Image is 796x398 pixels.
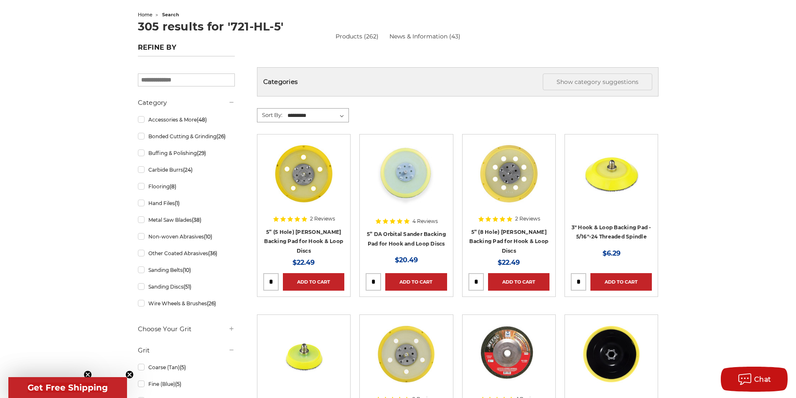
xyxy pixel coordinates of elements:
[488,273,549,291] a: Add to Cart
[138,146,235,160] a: Buffing & Polishing
[183,284,191,290] span: (51)
[175,381,181,387] span: (5)
[263,140,344,221] a: 5” (5 Hole) DA Sander Backing Pad for Hook & Loop Discs
[138,179,235,194] a: Flooring
[138,279,235,294] a: Sanding Discs
[138,43,235,56] h5: Refine by
[183,267,191,273] span: (10)
[385,273,447,291] a: Add to Cart
[754,375,771,383] span: Chat
[197,150,206,156] span: (29)
[473,321,544,388] img: 5" x 1/4" x 5/8"-11 Hubbed Grinding Disc T27 620110
[208,250,217,256] span: (36)
[170,183,176,190] span: (8)
[138,246,235,261] a: Other Coated Abrasives
[395,256,418,264] span: $20.49
[175,200,180,206] span: (1)
[138,345,235,355] h5: Grit
[571,140,652,221] a: 3-inch Hook & Loop Backing Pad with 5/16"-24 Threaded Spindle for precise and durable sanding too...
[138,112,235,127] a: Accessories & More
[28,383,108,393] span: Get Free Shipping
[263,74,652,90] h5: Categories
[286,109,348,122] select: Sort By:
[192,217,201,223] span: (38)
[138,129,235,144] a: Bonded Cutting & Grinding
[138,377,235,391] a: Fine (Blue)
[138,360,235,375] a: Coarse (Tan)
[180,364,186,370] span: (5)
[138,12,153,18] a: home
[138,162,235,177] a: Carbide Burrs
[264,229,343,254] a: 5” (5 Hole) [PERSON_NAME] Backing Pad for Hook & Loop Discs
[373,321,440,388] img: 5” (5 Hole) DA Sander Backing Pad for PSA Adhesive Discs
[270,321,337,388] img: 2-inch hook and loop backing pad with a 5/16"-24 threaded spindle and tapered edge for precision ...
[138,229,235,244] a: Non-woven Abrasives
[366,140,447,221] a: 5” DA Orbital Sander Backing Pad for Hook and Loop Discs
[138,263,235,277] a: Sanding Belts
[270,140,337,207] img: 5” (5 Hole) DA Sander Backing Pad for Hook & Loop Discs
[197,117,207,123] span: (48)
[578,140,645,207] img: 3-inch Hook & Loop Backing Pad with 5/16"-24 Threaded Spindle for precise and durable sanding too...
[183,167,193,173] span: (24)
[257,109,282,121] label: Sort By:
[292,259,315,266] span: $22.49
[207,300,216,307] span: (26)
[367,231,446,247] a: 5” DA Orbital Sander Backing Pad for Hook and Loop Discs
[468,140,549,221] a: 5” (8 Hole) DA Sander Backing Pad for Hook & Loop Discs
[412,219,438,224] span: 4 Reviews
[138,21,659,32] h1: 305 results for '721-HL-5'
[125,370,134,379] button: Close teaser
[373,140,440,207] img: 5” DA Orbital Sander Backing Pad for Hook and Loop Discs
[138,98,235,108] h5: Category
[336,33,379,40] a: Products (262)
[216,133,226,139] span: (26)
[8,377,127,398] div: Get Free ShippingClose teaser
[283,273,344,291] a: Add to Cart
[138,196,235,210] a: Hand Files
[590,273,652,291] a: Add to Cart
[84,370,92,379] button: Close teaser
[138,296,235,311] a: Wire Wheels & Brushes
[578,321,645,388] img: 5" x 5/8"-11 Back-Up Pad for Hook & Loop SC Discs
[389,32,460,41] a: News & Information (43)
[721,367,788,392] button: Chat
[603,249,621,257] span: $6.29
[138,213,235,227] a: Metal Saw Blades
[543,74,652,90] button: Show category suggestions
[162,12,179,18] span: search
[572,224,651,240] a: 3" Hook & Loop Backing Pad - 5/16"-24 Threaded Spindle
[469,229,548,254] a: 5” (8 Hole) [PERSON_NAME] Backing Pad for Hook & Loop Discs
[498,259,520,266] span: $22.49
[204,233,212,240] span: (10)
[476,140,542,207] img: 5” (8 Hole) DA Sander Backing Pad for Hook & Loop Discs
[138,324,235,334] h5: Choose Your Grit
